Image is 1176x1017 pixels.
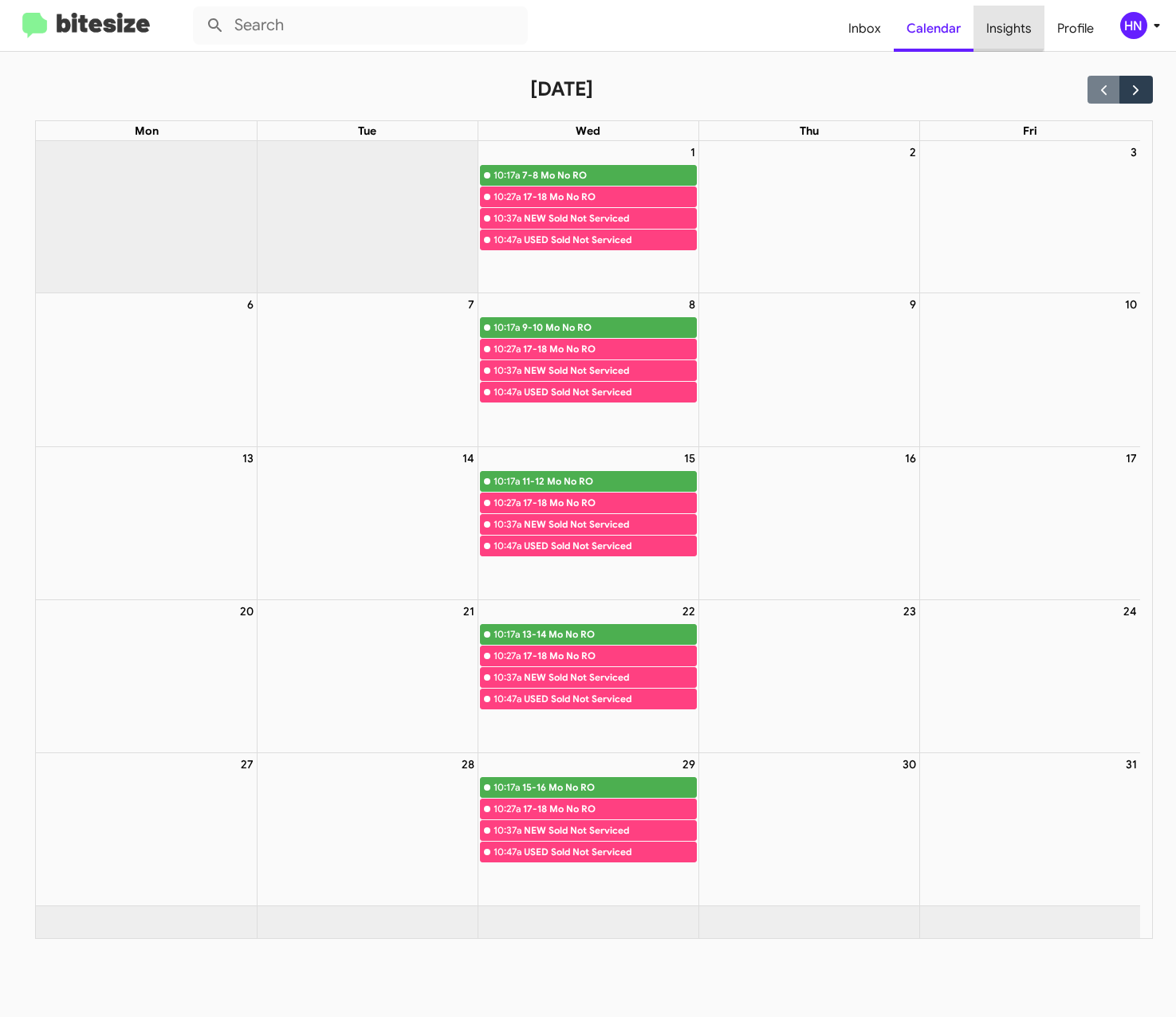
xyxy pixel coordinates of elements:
td: October 6, 2025 [36,293,257,446]
div: 10:27a [494,341,521,357]
div: USED Sold Not Serviced [524,844,696,860]
a: October 2, 2025 [907,141,919,163]
div: 10:37a [494,823,521,838]
td: October 8, 2025 [478,293,698,446]
div: 17-18 Mo No RO [523,495,696,511]
a: Thursday [796,121,822,140]
td: October 9, 2025 [698,293,919,446]
div: 11-12 Mo No RO [522,473,696,489]
button: Next month [1119,76,1152,104]
div: USED Sold Not Serviced [524,384,696,400]
a: October 9, 2025 [907,293,919,316]
td: October 30, 2025 [698,752,919,905]
td: October 17, 2025 [919,446,1140,599]
a: October 15, 2025 [681,447,698,469]
button: HN [1107,12,1158,39]
div: 10:47a [494,384,521,400]
div: USED Sold Not Serviced [524,691,696,707]
a: Calendar [894,6,973,52]
a: October 27, 2025 [238,753,257,776]
div: 10:27a [494,495,521,511]
div: 10:37a [494,363,521,379]
div: 10:27a [494,648,521,664]
div: USED Sold Not Serviced [524,232,696,248]
td: October 3, 2025 [919,141,1140,293]
a: Wednesday [572,121,604,140]
td: October 28, 2025 [257,752,478,905]
td: October 14, 2025 [257,446,478,599]
div: NEW Sold Not Serviced [524,210,696,226]
td: October 29, 2025 [478,752,698,905]
a: October 29, 2025 [679,753,698,776]
button: Previous month [1088,76,1120,104]
div: 10:17a [494,473,520,489]
div: NEW Sold Not Serviced [524,363,696,379]
div: 10:47a [494,232,521,248]
td: October 13, 2025 [36,446,257,599]
a: October 20, 2025 [237,600,257,622]
td: October 1, 2025 [478,141,698,293]
div: 13-14 Mo No RO [522,626,696,642]
td: October 21, 2025 [257,599,478,752]
a: Friday [1020,121,1040,140]
span: Insights [973,6,1044,52]
div: 10:47a [494,844,521,860]
td: October 2, 2025 [698,141,919,293]
a: October 3, 2025 [1127,141,1140,163]
td: October 31, 2025 [919,752,1140,905]
a: October 10, 2025 [1122,293,1140,316]
td: October 16, 2025 [698,446,919,599]
a: October 17, 2025 [1123,447,1140,469]
a: October 21, 2025 [460,600,478,622]
td: October 23, 2025 [698,599,919,752]
div: USED Sold Not Serviced [524,538,696,554]
div: 17-18 Mo No RO [523,648,696,664]
a: October 8, 2025 [686,293,698,316]
a: October 23, 2025 [900,600,919,622]
div: 17-18 Mo No RO [523,341,696,357]
div: 10:17a [494,779,520,795]
a: October 31, 2025 [1123,753,1140,776]
div: NEW Sold Not Serviced [524,516,696,532]
a: Monday [132,121,162,140]
div: 17-18 Mo No RO [523,801,696,817]
a: October 6, 2025 [244,293,257,316]
a: October 16, 2025 [902,447,919,469]
div: 10:47a [494,538,521,554]
td: October 7, 2025 [257,293,478,446]
a: October 14, 2025 [459,447,478,469]
td: October 15, 2025 [478,446,698,599]
div: NEW Sold Not Serviced [524,823,696,838]
div: 10:37a [494,210,521,226]
td: October 22, 2025 [478,599,698,752]
td: October 10, 2025 [919,293,1140,446]
a: October 22, 2025 [679,600,698,622]
div: 15-16 Mo No RO [522,779,696,795]
div: 10:17a [494,167,520,183]
a: October 13, 2025 [239,447,257,469]
a: Inbox [836,6,894,52]
div: 10:27a [494,801,521,817]
div: 10:17a [494,626,520,642]
a: October 24, 2025 [1120,600,1140,622]
div: 10:47a [494,691,521,707]
a: October 30, 2025 [899,753,919,776]
a: October 1, 2025 [687,141,698,163]
div: 10:37a [494,669,521,685]
input: Search [193,6,528,45]
div: NEW Sold Not Serviced [524,669,696,685]
h2: [DATE] [530,77,593,102]
div: 10:37a [494,516,521,532]
div: 7-8 Mo No RO [522,167,696,183]
td: October 27, 2025 [36,752,257,905]
td: October 20, 2025 [36,599,257,752]
div: 10:27a [494,189,521,205]
a: Profile [1044,6,1107,52]
div: HN [1120,12,1147,39]
div: 17-18 Mo No RO [523,189,696,205]
div: 10:17a [494,320,520,336]
div: 9-10 Mo No RO [522,320,696,336]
